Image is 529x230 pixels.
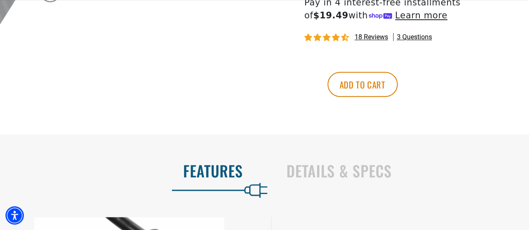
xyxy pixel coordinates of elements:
[18,162,243,179] h2: Features
[5,206,24,225] div: Accessibility Menu
[304,34,350,42] span: 4.67 stars
[327,72,398,97] button: Add to cart
[355,33,388,41] span: 18 reviews
[397,33,432,42] span: 3 questions
[286,162,512,179] h2: Details & Specs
